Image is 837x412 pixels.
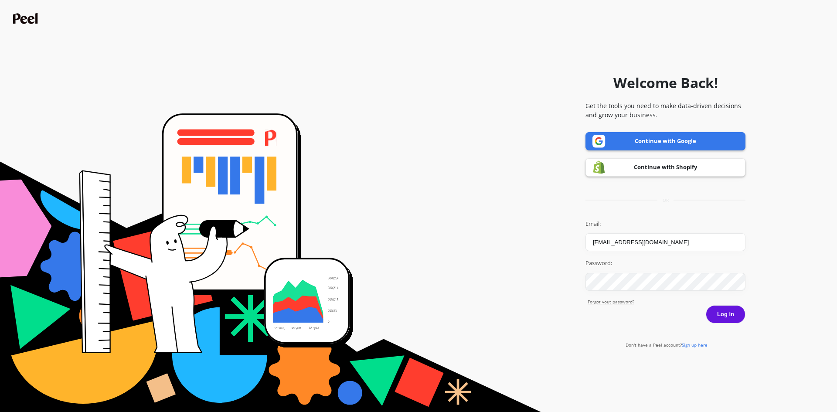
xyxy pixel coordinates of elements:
[592,160,606,174] img: Shopify logo
[626,342,708,348] a: Don't have a Peel account?Sign up here
[585,197,745,204] div: or
[592,135,606,148] img: Google logo
[585,158,745,177] a: Continue with Shopify
[13,13,40,24] img: Peel
[585,220,745,228] label: Email:
[585,132,745,150] a: Continue with Google
[585,101,745,119] p: Get the tools you need to make data-driven decisions and grow your business.
[682,342,708,348] span: Sign up here
[706,305,745,323] button: Log in
[588,299,745,305] a: Forgot yout password?
[585,233,745,251] input: you@example.com
[585,259,745,268] label: Password:
[613,72,718,93] h1: Welcome Back!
